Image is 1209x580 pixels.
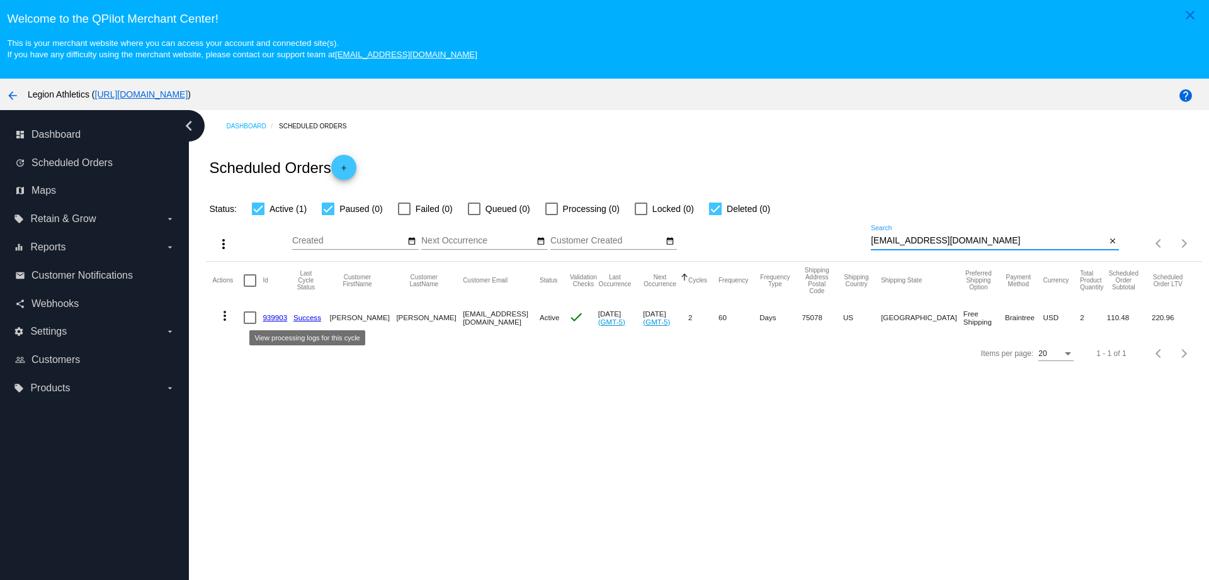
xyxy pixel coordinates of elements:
i: chevron_left [179,116,199,136]
button: Change sorting for NextOccurrenceUtc [643,274,677,287]
i: people_outline [15,355,25,365]
button: Change sorting for Frequency [718,277,748,284]
button: Change sorting for CustomerLastName [396,274,451,287]
span: Failed (0) [416,201,453,216]
i: map [15,186,25,196]
mat-icon: more_vert [216,237,231,252]
i: local_offer [14,383,24,393]
i: share [15,299,25,309]
span: Active (1) [270,201,307,216]
mat-cell: [DATE] [598,299,644,336]
a: update Scheduled Orders [15,153,175,173]
span: 20 [1038,349,1047,358]
h2: Scheduled Orders [209,155,356,180]
button: Change sorting for Status [540,277,557,284]
mat-cell: Free Shipping [963,299,1005,336]
button: Change sorting for Subtotal [1107,270,1140,291]
span: Customers [31,354,80,365]
a: people_outline Customers [15,350,175,370]
a: email Customer Notifications [15,265,175,286]
button: Change sorting for ShippingCountry [843,274,870,287]
input: Next Occurrence [421,236,535,246]
mat-icon: help [1178,88,1193,103]
button: Change sorting for PreferredShippingOption [963,270,994,291]
button: Change sorting for PaymentMethod.Type [1005,274,1032,287]
span: Deleted (0) [727,201,770,216]
a: Dashboard [226,116,279,136]
mat-cell: Braintree [1005,299,1043,336]
mat-icon: date_range [407,237,416,247]
a: Scheduled Orders [279,116,358,136]
a: (GMT-5) [598,318,625,326]
i: local_offer [14,214,24,224]
mat-cell: [PERSON_NAME] [396,299,463,336]
button: Previous page [1147,341,1172,366]
i: dashboard [15,130,25,140]
a: 939903 [263,313,287,321]
span: Retain & Grow [30,213,96,225]
div: Items per page: [981,349,1033,358]
span: Legion Athletics ( ) [28,89,191,99]
span: Dashboard [31,129,81,140]
i: arrow_drop_down [165,214,175,224]
mat-icon: date_range [666,237,674,247]
span: Settings [30,326,67,337]
mat-cell: 75078 [802,299,843,336]
mat-select: Items per page: [1038,350,1074,359]
button: Change sorting for ShippingState [881,277,922,284]
span: Scheduled Orders [31,157,113,169]
input: Customer Created [550,236,664,246]
mat-icon: date_range [536,237,545,247]
mat-cell: USD [1043,299,1081,336]
div: 1 - 1 of 1 [1096,349,1126,358]
mat-icon: close [1108,237,1117,247]
a: share Webhooks [15,294,175,314]
a: map Maps [15,181,175,201]
mat-cell: 2 [1080,299,1107,336]
button: Change sorting for CustomerFirstName [330,274,385,287]
button: Change sorting for ShippingPostcode [802,267,832,294]
mat-icon: add [336,164,351,179]
span: Webhooks [31,298,79,310]
button: Change sorting for CurrencyIso [1043,277,1069,284]
a: (GMT-5) [643,318,670,326]
span: Paused (0) [339,201,382,216]
mat-cell: 2 [688,299,718,336]
button: Change sorting for FrequencyType [759,274,790,287]
a: Success [293,313,321,321]
i: arrow_drop_down [165,383,175,393]
mat-cell: 110.48 [1107,299,1152,336]
mat-header-cell: Validation Checks [569,262,598,299]
button: Previous page [1147,231,1172,256]
mat-cell: US [843,299,881,336]
span: Reports [30,242,65,253]
span: Processing (0) [563,201,620,216]
button: Clear [1106,235,1119,248]
mat-header-cell: Actions [212,262,244,299]
i: update [15,158,25,168]
mat-icon: close [1183,8,1198,23]
mat-cell: 220.96 [1152,299,1196,336]
mat-cell: [GEOGRAPHIC_DATA] [881,299,963,336]
span: Status: [209,204,237,214]
button: Change sorting for LifetimeValue [1152,274,1184,287]
a: [EMAIL_ADDRESS][DOMAIN_NAME] [335,50,477,59]
i: email [15,270,25,281]
button: Change sorting for LastOccurrenceUtc [598,274,632,287]
input: Search [871,236,1106,246]
button: Next page [1172,231,1197,256]
input: Created [292,236,406,246]
button: Change sorting for CustomerEmail [463,277,508,284]
i: settings [14,326,24,337]
small: This is your merchant website where you can access your account and connected site(s). If you hav... [7,38,477,59]
button: Next page [1172,341,1197,366]
span: Locked (0) [652,201,694,216]
span: Queued (0) [485,201,530,216]
span: Products [30,382,70,394]
button: Change sorting for LastProcessingCycleId [293,270,319,291]
button: Change sorting for Id [263,277,268,284]
i: equalizer [14,242,24,252]
mat-cell: [EMAIL_ADDRESS][DOMAIN_NAME] [463,299,540,336]
mat-icon: more_vert [217,308,232,323]
a: [URL][DOMAIN_NAME] [95,89,188,99]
